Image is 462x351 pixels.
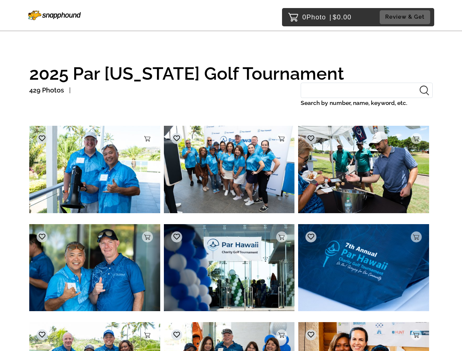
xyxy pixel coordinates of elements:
img: Snapphound Logo [28,11,81,20]
button: Review & Get [380,10,430,24]
img: 220256 [164,224,295,311]
label: Search by number, name, keyword, etc. [301,98,433,108]
a: Review & Get [380,10,432,24]
h1: 2025 Par [US_STATE] Golf Tournament [29,64,433,83]
img: 220667 [298,126,429,213]
p: 429 Photos [29,84,64,96]
span: Photo [307,11,326,23]
span: | [330,14,332,21]
img: 220446 [164,126,295,213]
img: 220453 [29,126,160,213]
img: 220315 [29,224,160,311]
img: 220323 [298,224,429,311]
p: 0 $0.00 [303,11,352,23]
